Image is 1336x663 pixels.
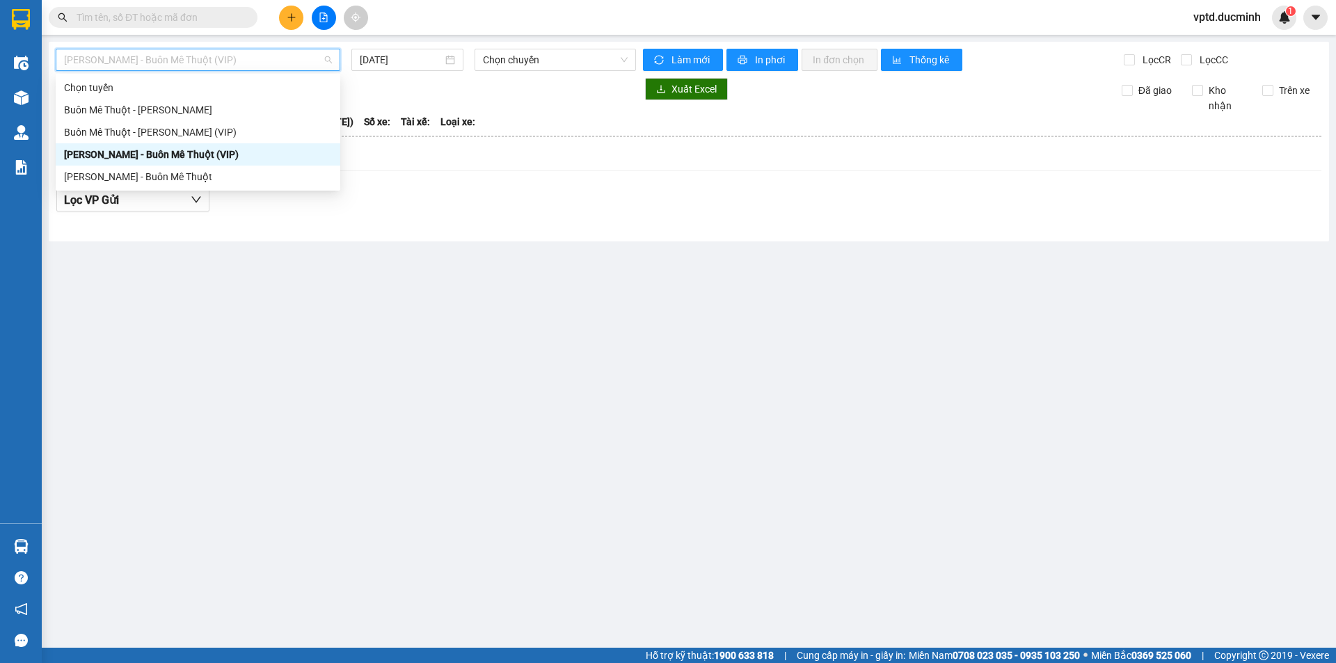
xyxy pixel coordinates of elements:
[1131,650,1191,661] strong: 0369 525 060
[1202,648,1204,663] span: |
[319,13,328,22] span: file-add
[14,125,29,140] img: warehouse-icon
[440,114,475,129] span: Loại xe:
[360,52,443,67] input: 12/10/2025
[12,9,30,30] img: logo-vxr
[15,571,28,584] span: question-circle
[671,52,712,67] span: Làm mới
[1310,11,1322,24] span: caret-down
[802,49,877,71] button: In đơn chọn
[56,99,340,121] div: Buôn Mê Thuột - Hồ Chí Minh
[64,169,332,184] div: [PERSON_NAME] - Buôn Mê Thuột
[77,10,241,25] input: Tìm tên, số ĐT hoặc mã đơn
[56,77,340,99] div: Chọn tuyến
[797,648,905,663] span: Cung cấp máy in - giấy in:
[1203,83,1252,113] span: Kho nhận
[56,143,340,166] div: Hồ Chí Minh - Buôn Mê Thuột (VIP)
[1137,52,1173,67] span: Lọc CR
[1083,653,1088,658] span: ⚪️
[191,194,202,205] span: down
[279,6,303,30] button: plus
[351,13,360,22] span: aim
[784,648,786,663] span: |
[1273,83,1315,98] span: Trên xe
[64,102,332,118] div: Buôn Mê Thuột - [PERSON_NAME]
[312,6,336,30] button: file-add
[56,121,340,143] div: Buôn Mê Thuột - Hồ Chí Minh (VIP)
[953,650,1080,661] strong: 0708 023 035 - 0935 103 250
[15,634,28,647] span: message
[1303,6,1328,30] button: caret-down
[1259,650,1269,660] span: copyright
[64,191,119,209] span: Lọc VP Gửi
[892,55,904,66] span: bar-chart
[1286,6,1296,16] sup: 1
[15,602,28,616] span: notification
[643,49,723,71] button: syncLàm mới
[654,55,666,66] span: sync
[14,160,29,175] img: solution-icon
[909,52,951,67] span: Thống kê
[646,648,774,663] span: Hỗ trợ kỹ thuật:
[726,49,798,71] button: printerIn phơi
[1091,648,1191,663] span: Miền Bắc
[64,147,332,162] div: [PERSON_NAME] - Buôn Mê Thuột (VIP)
[64,125,332,140] div: Buôn Mê Thuột - [PERSON_NAME] (VIP)
[56,166,340,188] div: Hồ Chí Minh - Buôn Mê Thuột
[1182,8,1272,26] span: vptd.ducminh
[714,650,774,661] strong: 1900 633 818
[483,49,628,70] span: Chọn chuyến
[401,114,430,129] span: Tài xế:
[56,189,209,211] button: Lọc VP Gửi
[64,80,332,95] div: Chọn tuyến
[1288,6,1293,16] span: 1
[14,539,29,554] img: warehouse-icon
[1133,83,1177,98] span: Đã giao
[64,49,332,70] span: Hồ Chí Minh - Buôn Mê Thuột (VIP)
[909,648,1080,663] span: Miền Nam
[755,52,787,67] span: In phơi
[364,114,390,129] span: Số xe:
[58,13,67,22] span: search
[344,6,368,30] button: aim
[14,56,29,70] img: warehouse-icon
[287,13,296,22] span: plus
[738,55,749,66] span: printer
[881,49,962,71] button: bar-chartThống kê
[14,90,29,105] img: warehouse-icon
[1278,11,1291,24] img: icon-new-feature
[1194,52,1230,67] span: Lọc CC
[645,78,728,100] button: downloadXuất Excel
